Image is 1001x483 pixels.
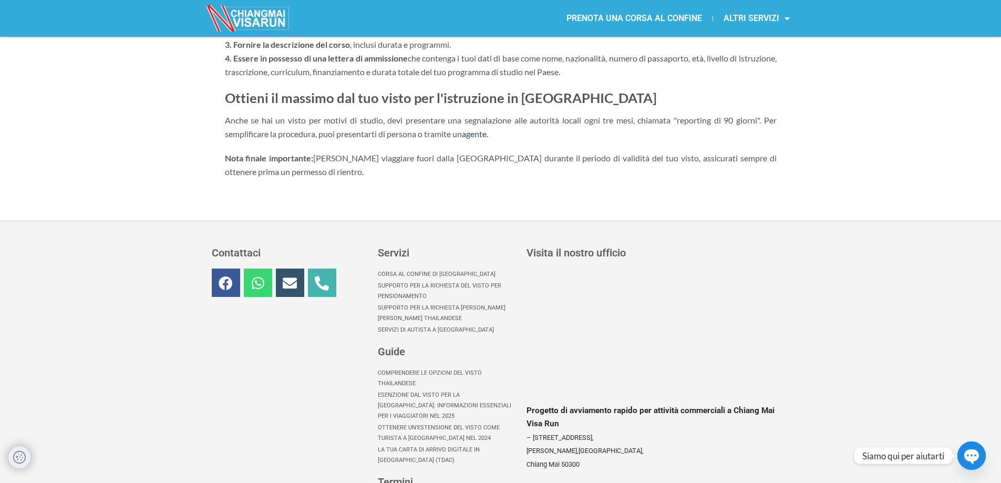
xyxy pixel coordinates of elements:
font: . [487,129,488,139]
nav: Menu [501,6,800,30]
font: ALTRI SERVIZI [724,13,779,23]
font: PRENOTA UNA CORSA AL CONFINE [566,13,702,23]
font: [STREET_ADDRESS], [533,434,594,441]
a: Supporto per la richiesta del visto per pensionamento [378,280,516,302]
font: , inclusi durata e programmi. [350,39,451,49]
font: che contenga i tuoi dati di base come nome, nazionalità, numero di passaporto, età, livello di is... [225,53,777,77]
a: Servizi di autista a [GEOGRAPHIC_DATA] [378,324,516,336]
font: [PERSON_NAME] viaggiare fuori dalla [GEOGRAPHIC_DATA] durante il periodo di validità del tuo vist... [225,153,777,177]
a: Supporto per la richiesta [PERSON_NAME] [PERSON_NAME] thailandese [378,302,516,324]
a: agente [462,129,487,139]
nav: Menu [378,269,516,336]
font: Ottieni il massimo dal tuo visto per l'istruzione in [GEOGRAPHIC_DATA] [225,90,657,106]
font: Servizi [378,246,409,259]
font: Progetto di avviamento rapido per attività commerciali a Chiang Mai Visa Run [527,406,775,429]
font: Nota finale importante: [225,153,314,163]
font: 3. Fornire la descrizione del corso [225,39,350,49]
font: Esenzione dal visto per la [GEOGRAPHIC_DATA]: informazioni essenziali per i viaggiatori nel 2025 [378,392,511,419]
a: PRENOTA UNA CORSA AL CONFINE [556,6,713,30]
font: Contattaci [212,246,261,259]
a: ALTRI SERVIZI [713,6,800,30]
nav: Menu [378,367,516,466]
font: 4. Essere in possesso di una lettera di ammissione [225,53,408,63]
font: La tua carta di arrivo digitale in [GEOGRAPHIC_DATA] (TDAC) [378,446,480,464]
a: Corsa al confine di [GEOGRAPHIC_DATA] [378,269,516,280]
font: Supporto per la richiesta [PERSON_NAME] [PERSON_NAME] thailandese [378,304,505,322]
font: Ottenere un'estensione del visto come turista a [GEOGRAPHIC_DATA] nel 2024 [378,424,500,441]
font: Servizi di autista a [GEOGRAPHIC_DATA] [378,326,494,333]
font: [PERSON_NAME], [527,447,579,455]
font: Comprendere le opzioni del visto thailandese [378,369,482,387]
button: Impostazioni sulla privacy e sui cookie [8,446,30,468]
font: Corsa al confine di [GEOGRAPHIC_DATA] [378,271,496,278]
a: Comprendere le opzioni del visto thailandese [378,367,516,389]
font: Guide [378,345,405,358]
a: La tua carta di arrivo digitale in [GEOGRAPHIC_DATA] (TDAC) [378,444,516,466]
font: – [527,434,531,441]
font: Chiang Mai 50300 [527,460,580,468]
font: Supporto per la richiesta del visto per pensionamento [378,282,501,300]
a: Ottenere un'estensione del visto come turista a [GEOGRAPHIC_DATA] nel 2024 [378,422,516,444]
font: Anche se hai un visto per motivi di studio, devi presentare una segnalazione alle autorità locali... [225,115,777,139]
font: Visita il nostro ufficio [527,246,626,259]
font: [GEOGRAPHIC_DATA], [579,447,644,455]
a: Esenzione dal visto per la [GEOGRAPHIC_DATA]: informazioni essenziali per i viaggiatori nel 2025 [378,389,516,422]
